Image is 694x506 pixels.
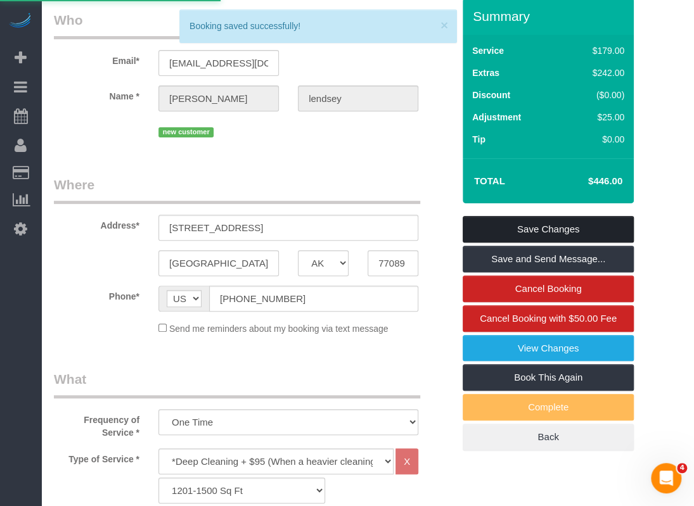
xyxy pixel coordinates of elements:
[472,89,510,101] label: Discount
[368,250,418,276] input: Zip Code*
[44,50,149,67] label: Email*
[54,370,420,398] legend: What
[463,216,634,243] a: Save Changes
[550,176,622,187] h4: $446.00
[565,66,624,79] div: $242.00
[44,286,149,303] label: Phone*
[190,20,447,32] div: Booking saved successfully!
[158,85,279,111] input: First Name*
[463,246,634,272] a: Save and Send Message...
[565,44,624,57] div: $179.00
[463,335,634,362] a: View Changes
[474,175,505,186] strong: Total
[169,324,389,334] span: Send me reminders about my booking via text message
[565,133,624,146] div: $0.00
[209,286,418,312] input: Phone*
[54,11,420,39] legend: Who
[158,250,279,276] input: City*
[472,133,485,146] label: Tip
[472,111,521,123] label: Adjustment
[44,448,149,465] label: Type of Service *
[463,424,634,450] a: Back
[463,305,634,332] a: Cancel Booking with $50.00 Fee
[651,463,681,493] iframe: Intercom live chat
[8,13,33,30] img: Automaid Logo
[565,111,624,123] div: $25.00
[44,85,149,103] label: Name *
[565,89,624,101] div: ($0.00)
[44,215,149,232] label: Address*
[463,275,634,302] a: Cancel Booking
[473,9,627,23] h3: Summary
[158,50,279,76] input: Email*
[472,66,499,79] label: Extras
[463,364,634,391] a: Book This Again
[44,409,149,439] label: Frequency of Service *
[480,313,617,324] span: Cancel Booking with $50.00 Fee
[298,85,418,111] input: Last Name*
[677,463,687,473] span: 4
[158,127,214,137] span: new customer
[54,175,420,204] legend: Where
[472,44,504,57] label: Service
[440,18,448,32] button: ×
